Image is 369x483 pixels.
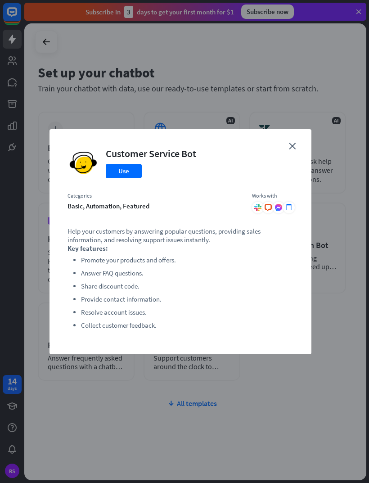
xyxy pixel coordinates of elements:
[81,307,293,318] li: Resolve account issues.
[67,227,293,244] p: Help your customers by answering popular questions, providing sales information, and resolving su...
[289,143,296,149] i: close
[81,255,293,266] li: Promote your products and offers.
[81,294,293,305] li: Provide contact information.
[252,192,293,199] div: Works with
[81,281,293,292] li: Share discount code.
[67,202,243,210] div: basic, automation, featured
[7,4,34,31] button: Open LiveChat chat widget
[81,268,293,279] li: Answer FAQ questions.
[106,147,196,160] div: Customer Service Bot
[81,320,293,331] li: Collect customer feedback.
[67,192,243,199] div: Categories
[106,164,142,178] button: Use
[67,244,108,253] strong: Key features:
[67,147,99,179] img: Customer Service Bot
